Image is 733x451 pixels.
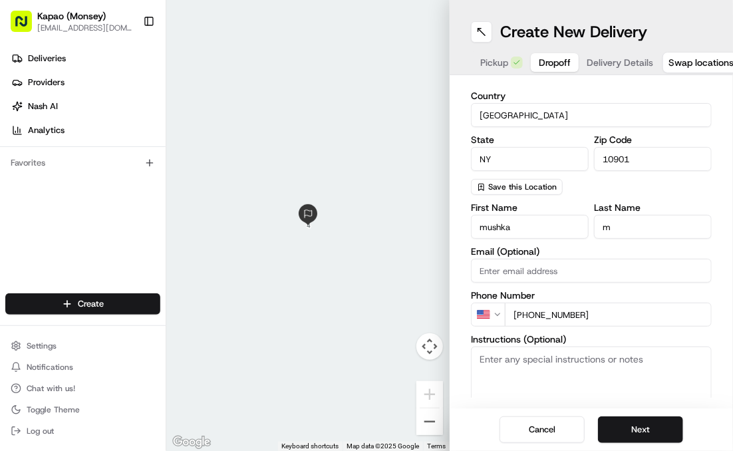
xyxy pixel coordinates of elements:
div: 📗 [13,195,24,206]
a: Analytics [5,120,166,141]
button: Toggle Theme [5,400,160,419]
button: Map camera controls [416,333,443,360]
span: Save this Location [488,182,557,192]
img: Google [170,434,214,451]
a: Nash AI [5,96,166,117]
a: Deliveries [5,48,166,69]
p: Welcome 👋 [13,54,242,75]
a: Terms (opens in new tab) [427,442,446,450]
a: 💻API Documentation [107,188,219,212]
button: Keyboard shortcuts [281,442,339,451]
button: Settings [5,337,160,355]
img: Nash [13,14,40,41]
a: Powered byPylon [94,225,161,236]
span: Nash AI [28,100,58,112]
label: State [471,135,589,144]
button: Log out [5,422,160,440]
span: Map data ©2025 Google [347,442,419,450]
a: 📗Knowledge Base [8,188,107,212]
span: Providers [28,76,65,88]
button: Zoom out [416,408,443,435]
input: Clear [35,86,220,100]
span: Settings [27,341,57,351]
input: Enter phone number [505,303,712,327]
button: Kapao (Monsey) [37,9,106,23]
label: Country [471,91,712,100]
label: Instructions (Optional) [471,335,712,344]
div: 💻 [112,195,123,206]
button: Notifications [5,358,160,376]
input: Enter first name [471,215,589,239]
label: First Name [471,203,589,212]
input: Enter last name [594,215,712,239]
div: Favorites [5,152,160,174]
div: Start new chat [45,128,218,141]
span: Knowledge Base [27,194,102,207]
span: Chat with us! [27,383,75,394]
a: Providers [5,72,166,93]
label: Last Name [594,203,712,212]
label: Zip Code [594,135,712,144]
button: Kapao (Monsey)[EMAIL_ADDRESS][DOMAIN_NAME] [5,5,138,37]
span: Pickup [480,56,508,69]
button: Create [5,293,160,315]
span: Notifications [27,362,73,373]
button: Zoom in [416,381,443,408]
button: Start new chat [226,132,242,148]
button: [EMAIL_ADDRESS][DOMAIN_NAME] [37,23,132,33]
span: Create [78,298,104,310]
a: Open this area in Google Maps (opens a new window) [170,434,214,451]
span: Dropoff [539,56,571,69]
span: Pylon [132,226,161,236]
button: Cancel [500,416,585,443]
span: Analytics [28,124,65,136]
input: Enter country [471,103,712,127]
span: Delivery Details [587,56,653,69]
span: API Documentation [126,194,214,207]
label: Email (Optional) [471,247,712,256]
button: Chat with us! [5,379,160,398]
span: Log out [27,426,54,436]
input: Enter state [471,147,589,171]
input: Enter zip code [594,147,712,171]
span: Toggle Theme [27,404,80,415]
img: 1736555255976-a54dd68f-1ca7-489b-9aae-adbdc363a1c4 [13,128,37,152]
div: We're available if you need us! [45,141,168,152]
button: Save this Location [471,179,563,195]
input: Enter email address [471,259,712,283]
label: Phone Number [471,291,712,300]
span: Deliveries [28,53,66,65]
h1: Create New Delivery [500,21,647,43]
button: Next [598,416,683,443]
